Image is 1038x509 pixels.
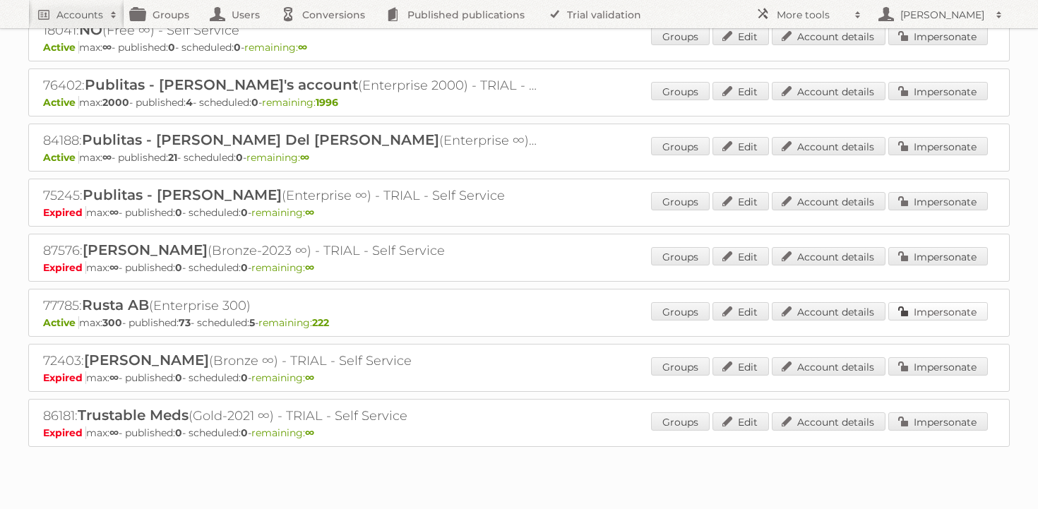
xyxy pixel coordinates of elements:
strong: ∞ [298,41,307,54]
a: Impersonate [888,357,988,376]
a: Account details [772,137,885,155]
a: Groups [651,247,710,265]
h2: Accounts [56,8,103,22]
strong: ∞ [305,371,314,384]
span: Publitas - [PERSON_NAME] [83,186,282,203]
a: Impersonate [888,192,988,210]
a: Impersonate [888,27,988,45]
span: Trustable Meds [78,407,189,424]
strong: 222 [312,316,329,329]
p: max: - published: - scheduled: - [43,151,995,164]
a: Edit [712,27,769,45]
span: Expired [43,371,86,384]
a: Groups [651,412,710,431]
span: [PERSON_NAME] [84,352,209,369]
strong: 0 [241,261,248,274]
a: Edit [712,192,769,210]
span: Active [43,41,79,54]
a: Edit [712,137,769,155]
span: Active [43,151,79,164]
strong: 73 [179,316,191,329]
a: Edit [712,357,769,376]
p: max: - published: - scheduled: - [43,261,995,274]
span: NO [79,21,102,38]
strong: ∞ [109,261,119,274]
strong: ∞ [305,206,314,219]
a: Groups [651,27,710,45]
a: Account details [772,302,885,321]
h2: 72403: (Bronze ∞) - TRIAL - Self Service [43,352,537,370]
strong: ∞ [300,151,309,164]
p: max: - published: - scheduled: - [43,316,995,329]
strong: ∞ [102,41,112,54]
span: remaining: [251,426,314,439]
strong: 0 [234,41,241,54]
span: Publitas - [PERSON_NAME]'s account [85,76,358,93]
strong: 300 [102,316,122,329]
span: Expired [43,426,86,439]
strong: 2000 [102,96,129,109]
span: Rusta AB [82,297,149,313]
span: Active [43,316,79,329]
strong: 0 [241,371,248,384]
strong: ∞ [305,261,314,274]
a: Edit [712,82,769,100]
p: max: - published: - scheduled: - [43,426,995,439]
span: Active [43,96,79,109]
span: remaining: [251,371,314,384]
a: Impersonate [888,82,988,100]
a: Account details [772,82,885,100]
a: Impersonate [888,137,988,155]
a: Groups [651,82,710,100]
h2: [PERSON_NAME] [897,8,989,22]
span: remaining: [262,96,338,109]
h2: 87576: (Bronze-2023 ∞) - TRIAL - Self Service [43,241,537,260]
strong: 0 [175,371,182,384]
span: Expired [43,261,86,274]
strong: 0 [236,151,243,164]
h2: 86181: (Gold-2021 ∞) - TRIAL - Self Service [43,407,537,425]
strong: ∞ [109,426,119,439]
p: max: - published: - scheduled: - [43,371,995,384]
a: Edit [712,247,769,265]
a: Groups [651,137,710,155]
strong: 0 [251,96,258,109]
span: remaining: [251,261,314,274]
p: max: - published: - scheduled: - [43,96,995,109]
strong: ∞ [305,426,314,439]
strong: 0 [241,426,248,439]
strong: 1996 [316,96,338,109]
span: remaining: [246,151,309,164]
a: Impersonate [888,247,988,265]
strong: ∞ [109,371,119,384]
a: Impersonate [888,412,988,431]
h2: 76402: (Enterprise 2000) - TRIAL - Self Service [43,76,537,95]
a: Groups [651,192,710,210]
strong: 0 [175,206,182,219]
a: Account details [772,27,885,45]
strong: 4 [186,96,193,109]
span: remaining: [251,206,314,219]
h2: More tools [777,8,847,22]
a: Groups [651,302,710,321]
span: [PERSON_NAME] [83,241,208,258]
p: max: - published: - scheduled: - [43,206,995,219]
a: Account details [772,412,885,431]
strong: 0 [175,261,182,274]
a: Account details [772,357,885,376]
h2: 77785: (Enterprise 300) [43,297,537,315]
span: Expired [43,206,86,219]
a: Account details [772,247,885,265]
h2: 18041: (Free ∞) - Self Service [43,21,537,40]
span: remaining: [244,41,307,54]
a: Account details [772,192,885,210]
a: Edit [712,412,769,431]
strong: 0 [168,41,175,54]
strong: ∞ [109,206,119,219]
a: Impersonate [888,302,988,321]
p: max: - published: - scheduled: - [43,41,995,54]
a: Groups [651,357,710,376]
strong: 5 [249,316,255,329]
strong: 0 [175,426,182,439]
h2: 84188: (Enterprise ∞) - TRIAL - Self Service [43,131,537,150]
